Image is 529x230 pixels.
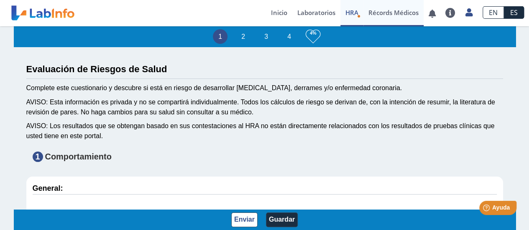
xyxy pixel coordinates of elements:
[266,212,298,227] button: Guardar
[259,29,273,44] li: 3
[306,28,320,38] h3: 4%
[345,8,358,17] span: HRA
[33,184,63,192] strong: General:
[282,29,296,44] li: 4
[33,152,43,162] span: 1
[236,29,250,44] li: 2
[45,152,112,161] strong: Comportamiento
[26,83,503,93] div: Complete este cuestionario y descubre si está en riesgo de desarrollar [MEDICAL_DATA], derrames y...
[26,64,503,74] h3: Evaluación de Riesgos de Salud
[26,121,503,141] div: AVISO: Los resultados que se obtengan basado en sus contestaciones al HRA no están directamente r...
[213,29,227,44] li: 1
[504,6,524,19] a: ES
[455,197,520,221] iframe: Help widget launcher
[231,212,258,227] button: Enviar
[483,6,504,19] a: EN
[26,97,503,117] div: AVISO: Esta información es privada y no se compartirá individualmente. Todos los cálculos de ries...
